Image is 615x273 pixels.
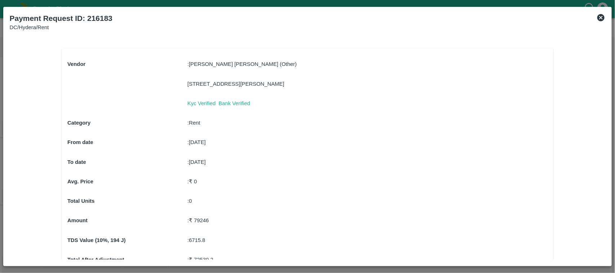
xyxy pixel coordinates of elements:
p: DC/Hydera/Rent [10,23,152,31]
span: Kyc Verified [187,100,215,106]
p: Vendor [67,60,187,68]
p: To date [67,158,187,166]
p: : Rent [187,119,548,127]
p: Avg. Price [67,178,187,185]
p: : [PERSON_NAME] [PERSON_NAME] (Other) [187,60,548,68]
p: : ₹ 0 [187,178,548,185]
p: Category [67,119,187,127]
h5: Payment Request ID: 216183 [10,13,152,23]
p: : 0 [187,197,548,205]
p: : [DATE] [187,138,548,146]
p: : [DATE] [187,158,548,166]
p: : 6715.8 [187,236,548,244]
p: Amount [67,216,187,224]
p: : ₹ 72530.2 [187,256,548,264]
p: Total After Adjustment [67,256,187,264]
p: TDS Value (10%, 194 J) [67,236,187,244]
p: From date [67,138,187,146]
span: Bank Verified [219,100,250,106]
p: [STREET_ADDRESS][PERSON_NAME] [187,80,548,88]
p: Total Units [67,197,187,205]
p: : ₹ 79246 [187,216,548,224]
